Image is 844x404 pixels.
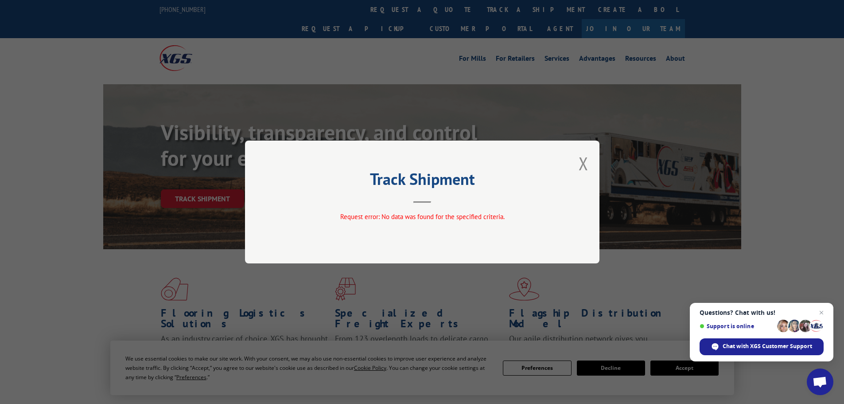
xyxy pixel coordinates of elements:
button: Close modal [579,152,588,175]
a: Open chat [807,369,833,395]
span: Questions? Chat with us! [700,309,824,316]
span: Request error: No data was found for the specified criteria. [340,212,504,221]
span: Chat with XGS Customer Support [700,338,824,355]
span: Chat with XGS Customer Support [723,342,812,350]
h2: Track Shipment [289,173,555,190]
span: Support is online [700,323,774,329]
